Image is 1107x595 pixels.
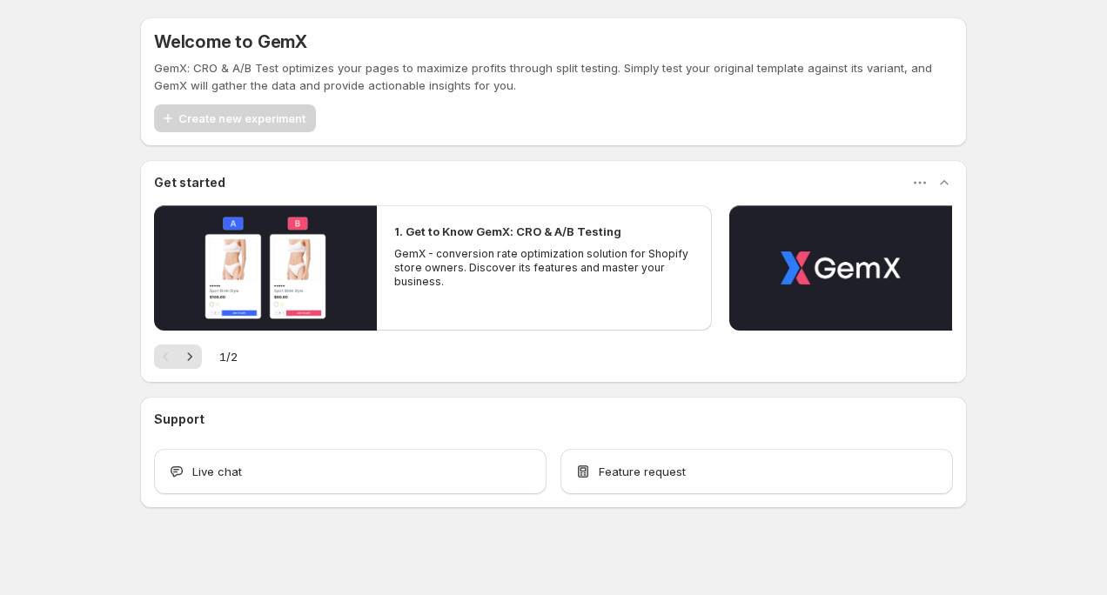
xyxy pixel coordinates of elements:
[154,205,377,331] button: Play video
[729,205,952,331] button: Play video
[178,344,202,369] button: Next
[394,223,621,240] h2: 1. Get to Know GemX: CRO & A/B Testing
[599,463,686,480] span: Feature request
[219,348,238,365] span: 1 / 2
[192,463,242,480] span: Live chat
[394,247,694,289] p: GemX - conversion rate optimization solution for Shopify store owners. Discover its features and ...
[154,31,307,52] h5: Welcome to GemX
[154,174,225,191] h3: Get started
[154,344,202,369] nav: Pagination
[154,411,205,428] h3: Support
[154,59,953,94] p: GemX: CRO & A/B Test optimizes your pages to maximize profits through split testing. Simply test ...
